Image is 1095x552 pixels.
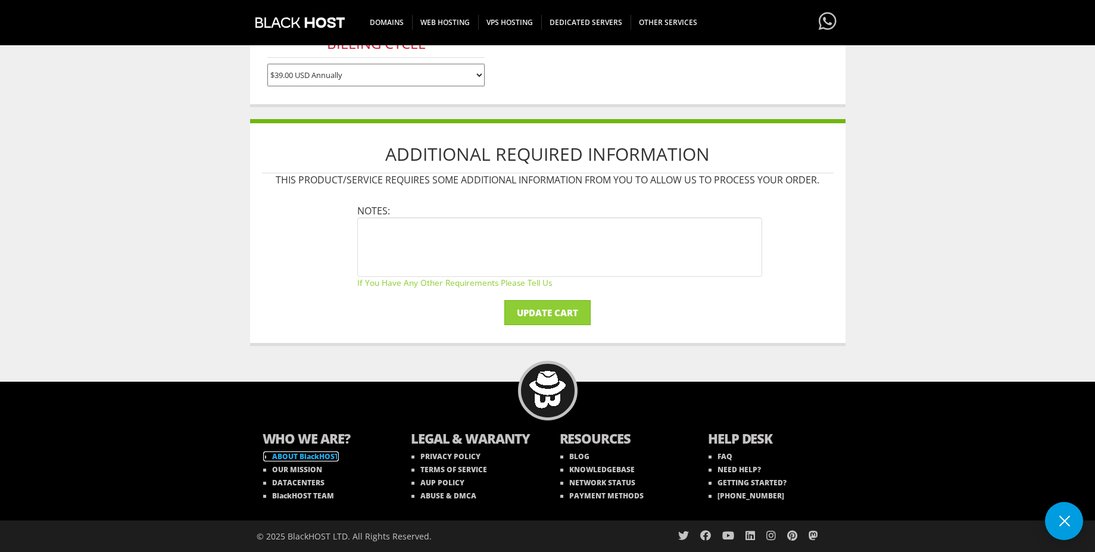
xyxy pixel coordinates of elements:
[560,451,589,461] a: BLOG
[560,491,644,501] a: PAYMENT METHODS
[478,15,542,30] span: VPS HOSTING
[263,491,334,501] a: BlackHOST TEAM
[411,464,487,475] a: TERMS OF SERVICE
[262,173,834,186] p: This product/service requires some additional information from you to allow us to process your or...
[709,464,761,475] a: NEED HELP?
[560,478,635,488] a: NETWORK STATUS
[709,451,732,461] a: FAQ
[263,478,325,488] a: DATACENTERS
[411,491,476,501] a: ABUSE & DMCA
[411,451,481,461] a: PRIVACY POLICY
[529,371,566,408] img: BlackHOST mascont, Blacky.
[263,464,322,475] a: OUR MISSION
[361,15,413,30] span: DOMAINS
[560,429,685,450] b: RESOURCES
[412,15,479,30] span: WEB HOSTING
[411,478,464,488] a: AUP POLICY
[504,300,591,325] input: Update Cart
[708,429,833,450] b: HELP DESK
[411,429,536,450] b: LEGAL & WARANTY
[560,464,635,475] a: KNOWLEDGEBASE
[263,451,339,461] a: ABOUT BlackHOST
[709,491,784,501] a: [PHONE_NUMBER]
[541,15,631,30] span: DEDICATED SERVERS
[262,135,834,173] h1: Additional Required Information
[357,277,762,288] small: If you have any other requirements please tell us
[631,15,706,30] span: OTHER SERVICES
[357,204,762,288] li: Notes:
[263,429,388,450] b: WHO WE ARE?
[709,478,787,488] a: GETTING STARTED?
[257,520,542,552] div: © 2025 BlackHOST LTD. All Rights Reserved.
